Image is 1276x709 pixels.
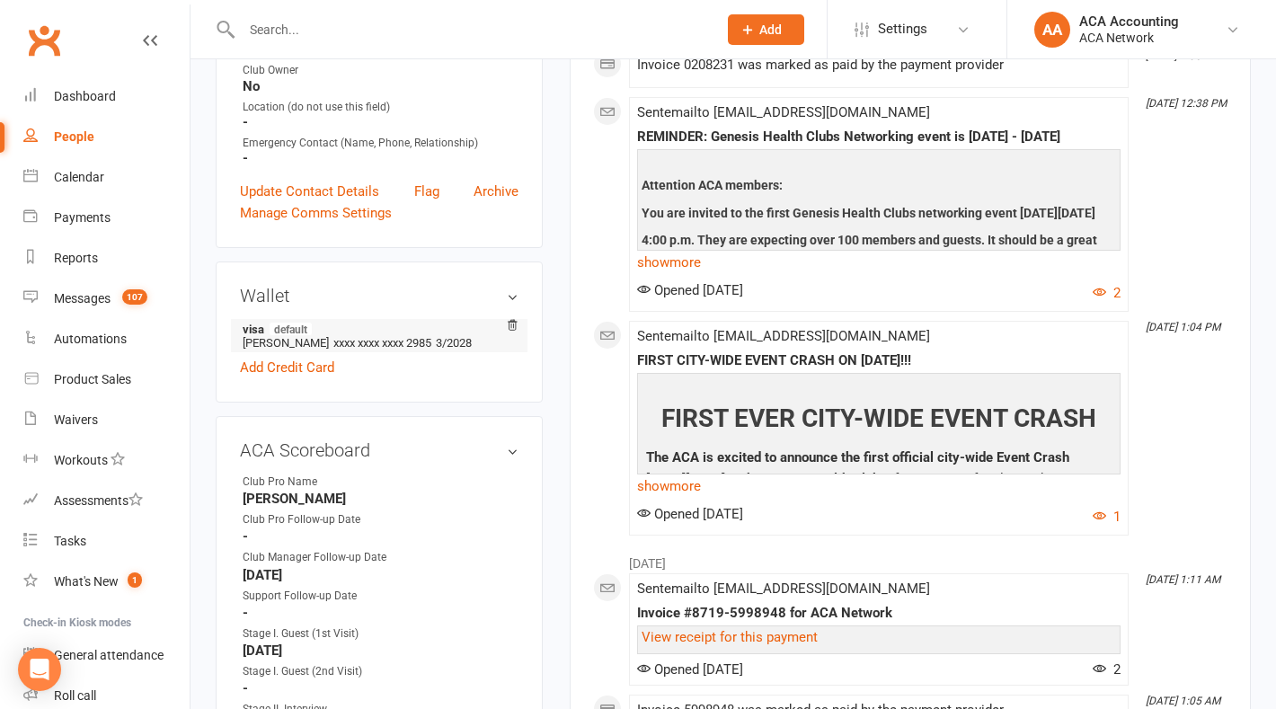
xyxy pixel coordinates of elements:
i: [DATE] 1:04 PM [1146,321,1220,333]
span: Add [759,22,782,37]
div: Invoice 0208231 was marked as paid by the payment provider [637,58,1121,73]
span: The ACA is excited to announce the first official city-wide Event Crash [DATE][DATE] with Genesis... [646,449,1069,487]
div: Club Pro Follow-up Date [243,511,391,528]
div: Club Owner [243,62,518,79]
div: Reports [54,251,98,265]
a: People [23,117,190,157]
span: 107 [122,289,147,305]
div: Payments [54,210,111,225]
a: Assessments [23,481,190,521]
a: show more [637,474,1121,499]
a: Reports [23,238,190,279]
strong: - [243,114,518,130]
h3: ACA Scoreboard [240,440,518,460]
a: Clubworx [22,18,66,63]
a: Tasks [23,521,190,562]
span: Opened [DATE] [637,661,743,678]
span: Sent email to [EMAIL_ADDRESS][DOMAIN_NAME] [637,328,930,344]
h3: Wallet [240,286,518,306]
div: Calendar [54,170,104,184]
div: ACA Network [1079,30,1179,46]
div: Product Sales [54,372,131,386]
strong: - [243,680,518,696]
div: What's New [54,574,119,589]
div: Waivers [54,412,98,427]
div: Roll call [54,688,96,703]
div: Invoice #8719-5998948 for ACA Network [637,606,1121,621]
a: Dashboard [23,76,190,117]
div: Open Intercom Messenger [18,648,61,691]
a: Messages 107 [23,279,190,319]
a: Payments [23,198,190,238]
div: Stage I. Guest (1st Visit) [243,625,391,643]
strong: [DATE] [243,643,518,659]
strong: - [243,528,518,545]
span: default [269,322,313,336]
span: Sent email to [EMAIL_ADDRESS][DOMAIN_NAME] [637,580,930,597]
a: What's New1 [23,562,190,602]
a: View receipt for this payment [642,629,818,645]
a: Add Credit Card [240,357,334,378]
strong: - [243,150,518,166]
div: Club Manager Follow-up Date [243,549,391,566]
div: Support Follow-up Date [243,588,391,605]
i: [DATE] 1:11 AM [1146,573,1220,586]
p: If you are not familiar with ACA Event Crashing, it’s when ACA members attend an event together f... [642,447,1116,580]
div: Automations [54,332,127,346]
div: Club Pro Name [243,474,391,491]
button: 1 [1093,506,1121,527]
li: [PERSON_NAME] [240,319,518,352]
div: Emergency Contact (Name, Phone, Relationship) [243,135,518,152]
div: FIRST CITY-WIDE EVENT CRASH ON [DATE]!!! [637,353,1121,368]
span: 1 [128,572,142,588]
a: Calendar [23,157,190,198]
a: Product Sales [23,359,190,400]
a: Manage Comms Settings [240,202,392,224]
div: General attendance [54,648,164,662]
input: Search... [236,17,704,42]
a: Waivers [23,400,190,440]
button: Add [728,14,804,45]
a: Workouts [23,440,190,481]
div: Workouts [54,453,108,467]
strong: - [243,605,518,621]
a: Flag [414,181,439,202]
i: [DATE] 12:38 PM [1146,97,1227,110]
span: Attention ACA members: You are invited to the first Genesis Health Clubs networking event [DATE][... [642,178,1108,303]
span: Settings [878,9,927,49]
strong: [DATE] [243,567,518,583]
div: ACA Accounting [1079,13,1179,30]
li: [DATE] [593,545,1227,573]
strong: [PERSON_NAME] [243,491,518,507]
div: Dashboard [54,89,116,103]
span: xxxx xxxx xxxx 2985 [333,336,431,350]
div: AA [1034,12,1070,48]
span: Sent email to [EMAIL_ADDRESS][DOMAIN_NAME] [637,104,930,120]
div: Assessments [54,493,143,508]
i: [DATE] 1:05 AM [1146,695,1220,707]
span: Opened [DATE] [637,506,743,522]
span: 3/2028 [436,336,472,350]
a: General attendance kiosk mode [23,635,190,676]
div: Stage I. Guest (2nd Visit) [243,663,391,680]
a: Update Contact Details [240,181,379,202]
a: show more [637,250,1121,275]
span: 2 [1093,661,1121,678]
span: Opened [DATE] [637,282,743,298]
div: Location (do not use this field) [243,99,518,116]
strong: No [243,78,518,94]
a: Automations [23,319,190,359]
strong: visa [243,322,510,336]
div: Messages [54,291,111,306]
div: REMINDER: Genesis Health Clubs Networking event is [DATE] - [DATE] [637,129,1121,145]
div: Tasks [54,534,86,548]
a: Archive [474,181,518,202]
div: People [54,129,94,144]
button: 2 [1093,282,1121,304]
span: FIRST EVER CITY-WIDE EVENT CRASH [661,403,1096,433]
